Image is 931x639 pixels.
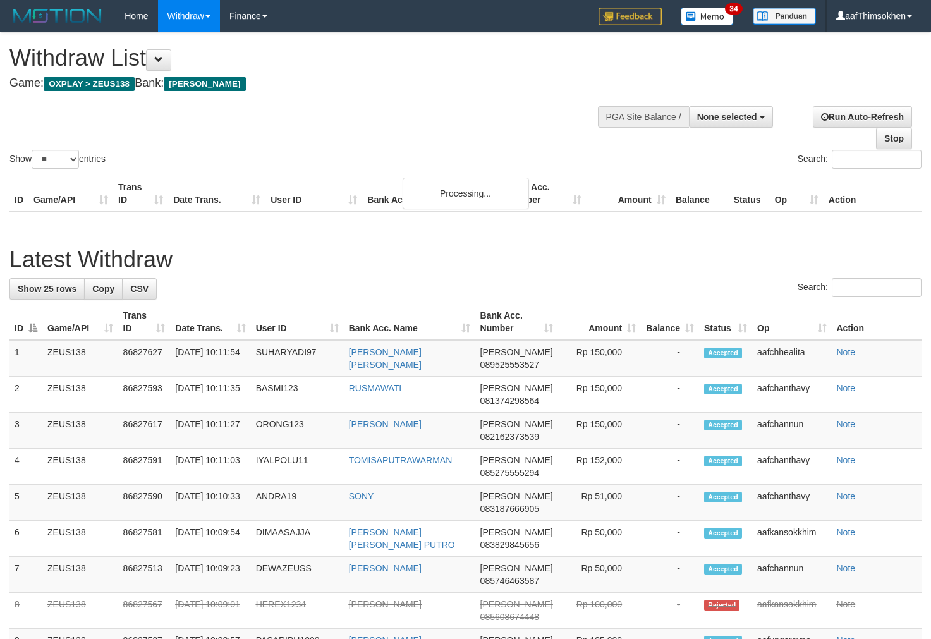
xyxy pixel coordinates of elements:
[9,278,85,300] a: Show 25 rows
[752,557,831,593] td: aafchannun
[558,377,641,413] td: Rp 150,000
[641,557,699,593] td: -
[9,304,42,340] th: ID: activate to sort column descending
[42,413,118,449] td: ZEUS138
[480,468,539,478] span: Copy 085275555294 to clipboard
[641,485,699,521] td: -
[475,304,558,340] th: Bank Acc. Number: activate to sort column ascending
[118,557,171,593] td: 86827513
[752,304,831,340] th: Op: activate to sort column ascending
[251,449,344,485] td: IYALPOLU11
[704,600,739,611] span: Rejected
[558,340,641,377] td: Rp 150,000
[42,377,118,413] td: ZEUS138
[170,593,250,629] td: [DATE] 10:09:01
[704,528,742,539] span: Accepted
[349,455,453,465] a: TOMISAPUTRAWARMAN
[641,521,699,557] td: -
[9,413,42,449] td: 3
[837,563,856,573] a: Note
[113,176,168,212] th: Trans ID
[42,521,118,557] td: ZEUS138
[837,455,856,465] a: Note
[752,413,831,449] td: aafchannun
[480,455,553,465] span: [PERSON_NAME]
[480,347,553,357] span: [PERSON_NAME]
[170,521,250,557] td: [DATE] 10:09:54
[704,492,742,502] span: Accepted
[599,8,662,25] img: Feedback.jpg
[837,347,856,357] a: Note
[480,383,553,393] span: [PERSON_NAME]
[704,564,742,575] span: Accepted
[9,176,28,212] th: ID
[480,563,553,573] span: [PERSON_NAME]
[798,278,922,297] label: Search:
[251,485,344,521] td: ANDRA19
[170,413,250,449] td: [DATE] 10:11:27
[42,340,118,377] td: ZEUS138
[798,150,922,169] label: Search:
[170,485,250,521] td: [DATE] 10:10:33
[42,449,118,485] td: ZEUS138
[84,278,123,300] a: Copy
[641,377,699,413] td: -
[9,46,608,71] h1: Withdraw List
[170,449,250,485] td: [DATE] 10:11:03
[480,599,553,609] span: [PERSON_NAME]
[251,593,344,629] td: HEREX1234
[681,8,734,25] img: Button%20Memo.svg
[170,340,250,377] td: [DATE] 10:11:54
[32,150,79,169] select: Showentries
[824,176,922,212] th: Action
[770,176,824,212] th: Op
[251,413,344,449] td: ORONG123
[164,77,245,91] span: [PERSON_NAME]
[118,340,171,377] td: 86827627
[42,304,118,340] th: Game/API: activate to sort column ascending
[837,419,856,429] a: Note
[558,557,641,593] td: Rp 50,000
[44,77,135,91] span: OXPLAY > ZEUS138
[837,599,856,609] a: Note
[480,419,553,429] span: [PERSON_NAME]
[558,485,641,521] td: Rp 51,000
[752,449,831,485] td: aafchanthavy
[480,540,539,550] span: Copy 083829845656 to clipboard
[118,521,171,557] td: 86827581
[349,347,422,370] a: [PERSON_NAME] [PERSON_NAME]
[251,340,344,377] td: SUHARYADI97
[837,491,856,501] a: Note
[349,599,422,609] a: [PERSON_NAME]
[92,284,114,294] span: Copy
[671,176,729,212] th: Balance
[876,128,912,149] a: Stop
[118,485,171,521] td: 86827590
[752,340,831,377] td: aafchhealita
[480,360,539,370] span: Copy 089525553527 to clipboard
[9,593,42,629] td: 8
[265,176,362,212] th: User ID
[641,413,699,449] td: -
[729,176,770,212] th: Status
[349,419,422,429] a: [PERSON_NAME]
[641,340,699,377] td: -
[42,593,118,629] td: ZEUS138
[837,527,856,537] a: Note
[480,432,539,442] span: Copy 082162373539 to clipboard
[168,176,265,212] th: Date Trans.
[9,77,608,90] h4: Game: Bank:
[251,377,344,413] td: BASMI123
[349,527,455,550] a: [PERSON_NAME] [PERSON_NAME] PUTRO
[752,593,831,629] td: aafkansokkhim
[704,348,742,358] span: Accepted
[403,178,529,209] div: Processing...
[9,377,42,413] td: 2
[170,304,250,340] th: Date Trans.: activate to sort column ascending
[9,6,106,25] img: MOTION_logo.png
[641,449,699,485] td: -
[118,449,171,485] td: 86827591
[558,593,641,629] td: Rp 100,000
[697,112,757,122] span: None selected
[641,304,699,340] th: Balance: activate to sort column ascending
